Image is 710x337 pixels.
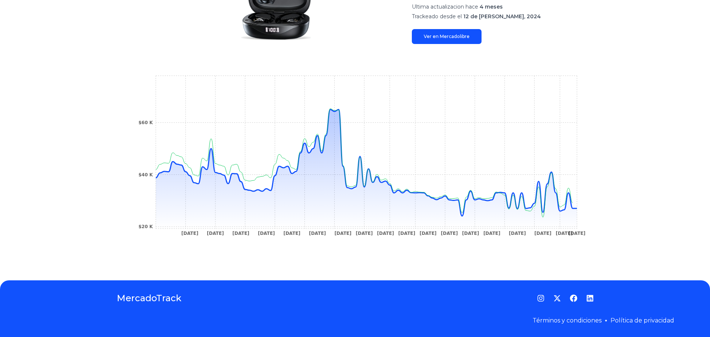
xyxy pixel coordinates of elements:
tspan: $60 K [138,120,153,125]
a: MercadoTrack [117,292,182,304]
tspan: [DATE] [283,231,300,236]
a: Twitter [553,295,561,302]
span: Trackeado desde el [412,13,462,20]
tspan: [DATE] [441,231,458,236]
tspan: [DATE] [534,231,551,236]
a: Ver en Mercadolibre [412,29,482,44]
tspan: [DATE] [232,231,249,236]
span: Ultima actualizacion hace [412,3,478,10]
tspan: [DATE] [377,231,394,236]
tspan: [DATE] [555,231,572,236]
tspan: [DATE] [398,231,415,236]
tspan: [DATE] [462,231,479,236]
tspan: [DATE] [568,231,586,236]
tspan: [DATE] [206,231,224,236]
span: 12 de [PERSON_NAME], 2024 [463,13,541,20]
tspan: [DATE] [419,231,436,236]
tspan: [DATE] [509,231,526,236]
tspan: [DATE] [483,231,500,236]
tspan: [DATE] [356,231,373,236]
tspan: $40 K [138,172,153,177]
a: Instagram [537,295,545,302]
a: Términos y condiciones [533,317,602,324]
tspan: [DATE] [309,231,326,236]
tspan: $20 K [138,224,153,229]
a: Política de privacidad [610,317,674,324]
span: 4 meses [480,3,503,10]
a: Facebook [570,295,577,302]
tspan: [DATE] [181,231,198,236]
tspan: [DATE] [258,231,275,236]
tspan: [DATE] [334,231,351,236]
a: LinkedIn [586,295,594,302]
